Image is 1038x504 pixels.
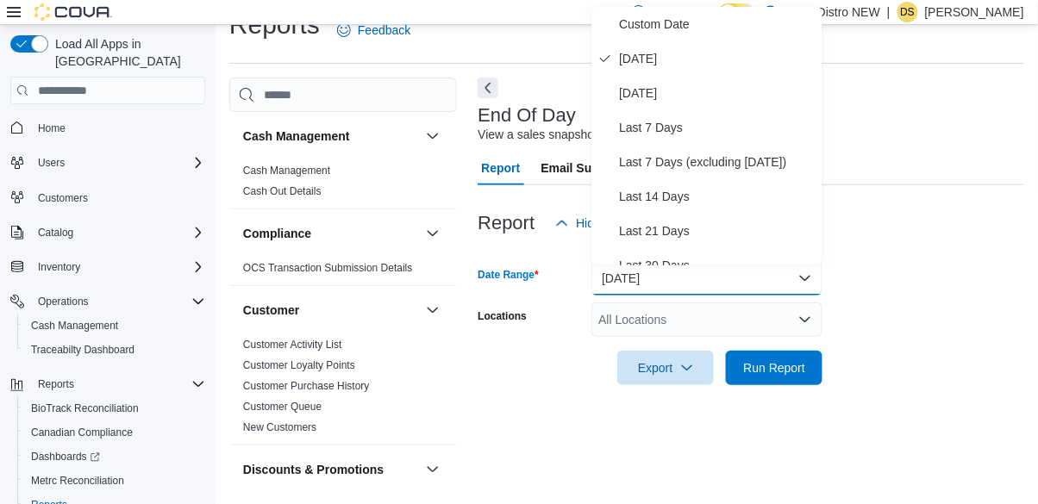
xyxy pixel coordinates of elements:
h1: Reports [229,8,320,42]
span: [DATE] [619,48,816,69]
button: [DATE] [591,261,822,296]
p: [PERSON_NAME] [925,2,1024,22]
button: Customer [422,300,443,320]
span: Last 7 Days (excluding [DATE]) [619,152,816,172]
p: Flora Distro NEW [786,2,880,22]
button: Discounts & Promotions [422,459,443,480]
span: Last 7 Days [619,117,816,138]
div: View a sales snapshot for a date or date range. [478,126,730,144]
h3: Compliance [243,225,311,242]
span: BioTrack Reconciliation [31,401,139,415]
span: Customers [31,187,205,208]
button: Customers [3,185,212,210]
span: Reports [31,374,205,395]
button: Home [3,115,212,140]
button: Compliance [243,225,419,242]
span: Catalog [31,222,205,243]
span: Customer Queue [243,400,322,414]
span: Cash Management [243,164,330,177]
span: Dashboards [24,446,205,467]
span: Email Subscription [541,151,651,185]
button: Reports [3,372,212,396]
a: New Customers [243,421,316,433]
button: Metrc Reconciliation [17,469,212,493]
a: Cash Management [24,315,125,336]
button: Users [31,152,72,173]
span: Customer Activity List [243,338,342,352]
span: Run Report [744,359,806,376]
button: Customer [243,302,419,319]
span: Inventory [38,260,80,274]
a: Customer Loyalty Points [243,359,355,371]
span: [DATE] [619,83,816,103]
button: Cash Management [422,126,443,146]
span: Feedback [653,3,705,21]
span: Last 30 Days [619,255,816,276]
div: Compliance [229,258,457,285]
button: Canadian Compliance [17,420,212,445]
button: Hide Parameters [548,206,673,240]
p: | [887,2,891,22]
span: Last 14 Days [619,186,816,207]
img: Cova [34,3,112,21]
a: Dashboards [24,446,107,467]
span: Report [481,151,520,185]
div: Customer [229,334,457,445]
span: Users [31,152,205,173]
span: Catalog [38,226,73,240]
a: Metrc Reconciliation [24,470,131,491]
button: Users [3,151,212,175]
a: Customer Queue [243,401,322,413]
h3: Discounts & Promotions [243,461,384,478]
span: OCS Transaction Submission Details [243,261,413,275]
span: Operations [38,295,89,308]
button: BioTrack Reconciliation [17,396,212,420]
span: DS [901,2,916,22]
span: Last 21 Days [619,221,816,241]
span: Inventory [31,257,205,277]
button: Inventory [3,255,212,279]
div: Darion Simmerly [897,2,918,22]
span: Custom Date [619,14,816,34]
a: Cash Out Details [243,185,322,197]
button: Reports [31,374,81,395]
span: Home [31,116,205,138]
span: Canadian Compliance [31,426,133,439]
span: Traceabilty Dashboard [24,339,205,360]
span: Cash Out Details [243,184,322,198]
button: Compliance [422,223,443,244]
span: Customers [38,191,88,205]
span: Users [38,156,65,170]
button: Operations [31,291,96,312]
button: Operations [3,289,212,314]
a: Cash Management [243,165,330,177]
span: Traceabilty Dashboard [31,343,134,357]
h3: End Of Day [478,105,576,126]
a: Dashboards [17,445,212,469]
a: Customers [31,188,95,208]
span: BioTrack Reconciliation [24,398,205,419]
button: Catalog [31,222,80,243]
span: Dashboards [31,450,100,464]
button: Next [478,78,498,98]
span: Reports [38,377,74,391]
label: Date Range [478,268,539,282]
button: Export [617,351,714,385]
button: Discounts & Promotions [243,461,419,478]
button: Inventory [31,257,87,277]
button: Run Report [726,351,822,385]
a: Feedback [330,13,417,47]
span: Metrc Reconciliation [24,470,205,491]
a: BioTrack Reconciliation [24,398,146,419]
span: Hide Parameters [576,215,666,232]
div: Cash Management [229,160,457,208]
button: Cash Management [243,128,419,145]
button: Cash Management [17,314,212,338]
span: Cash Management [31,319,118,333]
a: Traceabilty Dashboard [24,339,141,360]
span: Home [38,121,66,135]
span: Metrc Reconciliation [31,474,124,488]
span: Export [628,351,703,385]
